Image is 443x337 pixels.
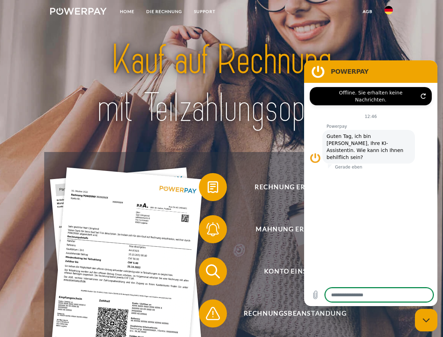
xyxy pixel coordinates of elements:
[415,309,437,331] iframe: Schaltfläche zum Öffnen des Messaging-Fensters; Konversation läuft
[204,178,222,196] img: qb_bill.svg
[384,6,393,14] img: de
[114,5,140,18] a: Home
[209,215,381,243] span: Mahnung erhalten?
[199,173,381,201] button: Rechnung erhalten?
[199,257,381,285] button: Konto einsehen
[204,220,222,238] img: qb_bell.svg
[199,215,381,243] button: Mahnung erhalten?
[204,263,222,280] img: qb_search.svg
[209,173,381,201] span: Rechnung erhalten?
[209,299,381,328] span: Rechnungsbeanstandung
[304,60,437,306] iframe: Messaging-Fenster
[50,8,107,15] img: logo-powerpay-white.svg
[204,305,222,322] img: qb_warning.svg
[209,257,381,285] span: Konto einsehen
[67,34,376,134] img: title-powerpay_de.svg
[188,5,221,18] a: SUPPORT
[199,299,381,328] button: Rechnungsbeanstandung
[357,5,378,18] a: agb
[140,5,188,18] a: DIE RECHNUNG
